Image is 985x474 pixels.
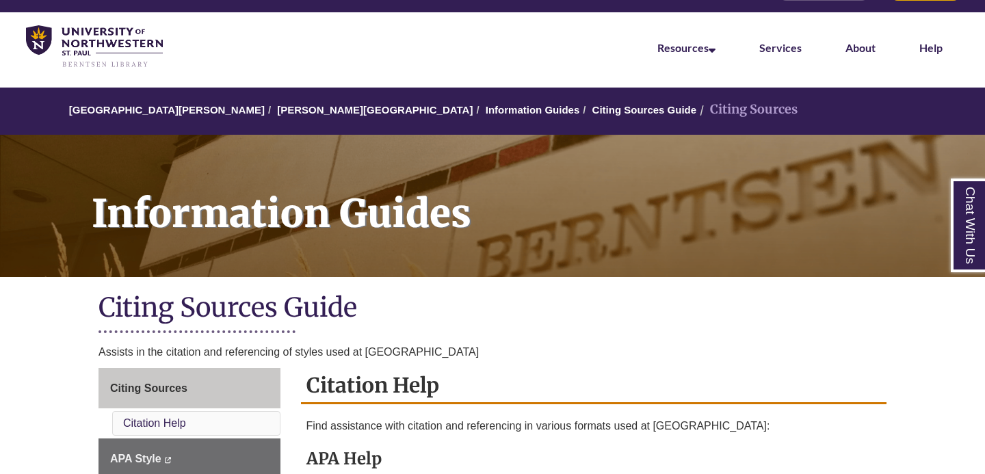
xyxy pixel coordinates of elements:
li: Citing Sources [696,100,798,120]
h2: Citation Help [301,368,887,404]
a: [GEOGRAPHIC_DATA][PERSON_NAME] [69,104,265,116]
a: Services [759,41,802,54]
a: Resources [657,41,715,54]
span: APA Style [110,453,161,464]
p: Find assistance with citation and referencing in various formats used at [GEOGRAPHIC_DATA]: [306,418,882,434]
span: Assists in the citation and referencing of styles used at [GEOGRAPHIC_DATA] [98,346,479,358]
a: About [845,41,876,54]
a: Citing Sources [98,368,280,409]
i: This link opens in a new window [164,457,172,463]
a: Help [919,41,943,54]
a: Citation Help [123,417,186,429]
a: [PERSON_NAME][GEOGRAPHIC_DATA] [277,104,473,116]
a: Information Guides [486,104,580,116]
h1: Citing Sources Guide [98,291,886,327]
h1: Information Guides [77,135,985,259]
a: Citing Sources Guide [592,104,697,116]
span: Citing Sources [110,382,187,394]
img: UNWSP Library Logo [26,25,163,68]
strong: APA Help [306,448,382,469]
